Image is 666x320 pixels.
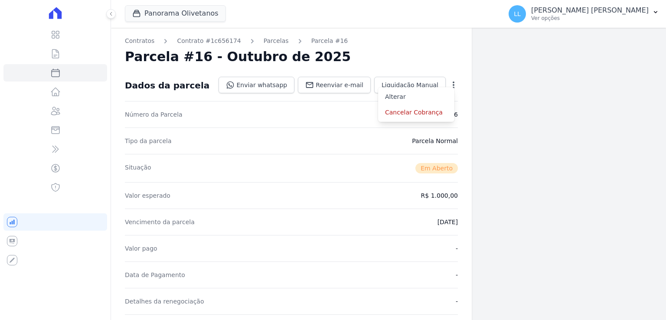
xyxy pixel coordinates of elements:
span: LL [514,11,521,17]
dt: Situação [125,163,151,173]
nav: Breadcrumb [125,36,458,46]
h2: Parcela #16 - Outubro de 2025 [125,49,351,65]
dd: [DATE] [437,218,458,226]
dd: R$ 1.000,00 [421,191,458,200]
a: Contratos [125,36,154,46]
dt: Número da Parcela [125,110,183,119]
a: Alterar [378,89,454,104]
a: Parcela #16 [311,36,348,46]
a: Liquidação Manual [374,77,446,93]
button: Panorama Olivetanos [125,5,226,22]
a: Contrato #1c656174 [177,36,241,46]
div: Dados da parcela [125,80,209,91]
dt: Data de Pagamento [125,271,185,279]
p: Ver opções [531,15,649,22]
dt: Vencimento da parcela [125,218,195,226]
span: Liquidação Manual [382,81,438,89]
a: Enviar whatsapp [219,77,294,93]
a: Reenviar e-mail [298,77,371,93]
span: Reenviar e-mail [316,81,363,89]
a: Parcelas [264,36,289,46]
dd: Parcela Normal [412,137,458,145]
dd: - [456,271,458,279]
dt: Detalhes da renegociação [125,297,204,306]
dt: Valor esperado [125,191,170,200]
dd: - [456,297,458,306]
dt: Valor pago [125,244,157,253]
dd: - [456,244,458,253]
a: Cancelar Cobrança [378,104,454,120]
dt: Tipo da parcela [125,137,172,145]
span: Em Aberto [415,163,458,173]
p: [PERSON_NAME] [PERSON_NAME] [531,6,649,15]
button: LL [PERSON_NAME] [PERSON_NAME] Ver opções [502,2,666,26]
